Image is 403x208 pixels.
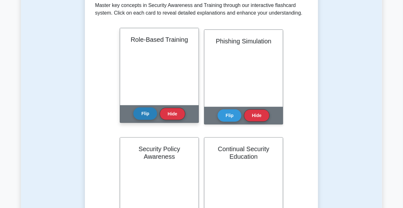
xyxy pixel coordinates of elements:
[160,108,185,120] button: Hide
[244,109,269,122] button: Hide
[218,109,241,122] button: Flip
[95,2,308,17] p: Master key concepts in Security Awareness and Training through our interactive flashcard system. ...
[128,36,191,43] h2: Role-Based Training
[128,145,191,160] h2: Security Policy Awareness
[212,37,275,45] h2: Phishing Simulation
[133,107,157,120] button: Flip
[212,145,275,160] h2: Continual Security Education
